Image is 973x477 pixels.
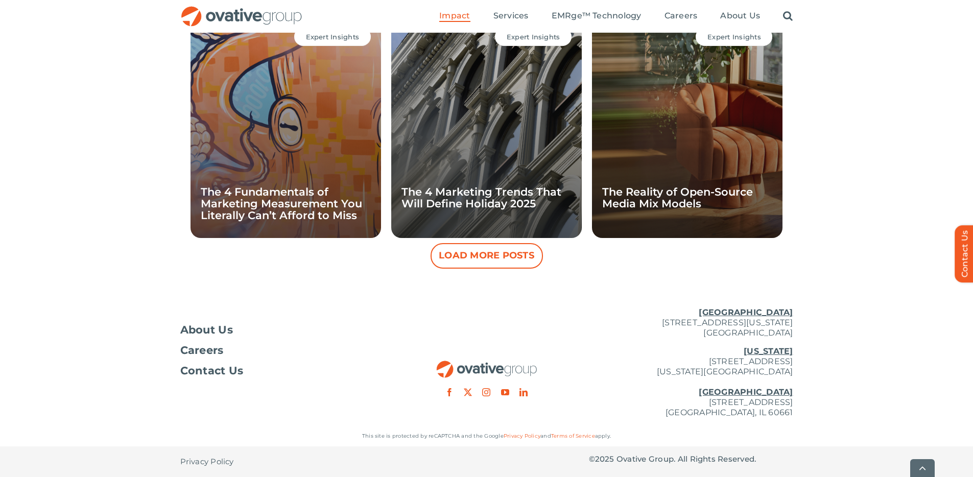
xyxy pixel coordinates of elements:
[602,185,753,210] a: The Reality of Open-Source Media Mix Models
[482,388,490,396] a: instagram
[180,345,224,355] span: Careers
[504,433,540,439] a: Privacy Policy
[720,11,760,22] a: About Us
[445,388,454,396] a: facebook
[439,11,470,22] a: Impact
[180,325,385,335] a: About Us
[589,454,793,464] p: © Ovative Group. All Rights Reserved.
[180,325,385,376] nav: Footer Menu
[493,11,529,22] a: Services
[180,325,233,335] span: About Us
[665,11,698,21] span: Careers
[595,454,614,464] span: 2025
[180,366,244,376] span: Contact Us
[401,185,561,210] a: The 4 Marketing Trends That Will Define Holiday 2025
[436,360,538,369] a: OG_Full_horizontal_RGB
[180,366,385,376] a: Contact Us
[180,457,234,467] span: Privacy Policy
[439,11,470,21] span: Impact
[783,11,793,22] a: Search
[180,5,303,15] a: OG_Full_horizontal_RGB
[180,446,385,477] nav: Footer - Privacy Policy
[201,185,362,222] a: The 4 Fundamentals of Marketing Measurement You Literally Can’t Afford to Miss
[180,345,385,355] a: Careers
[552,11,642,21] span: EMRge™ Technology
[699,307,793,317] u: [GEOGRAPHIC_DATA]
[464,388,472,396] a: twitter
[180,446,234,477] a: Privacy Policy
[519,388,528,396] a: linkedin
[431,243,543,269] button: Load More Posts
[720,11,760,21] span: About Us
[589,307,793,338] p: [STREET_ADDRESS][US_STATE] [GEOGRAPHIC_DATA]
[744,346,793,356] u: [US_STATE]
[501,388,509,396] a: youtube
[551,433,595,439] a: Terms of Service
[665,11,698,22] a: Careers
[589,346,793,418] p: [STREET_ADDRESS] [US_STATE][GEOGRAPHIC_DATA] [STREET_ADDRESS] [GEOGRAPHIC_DATA], IL 60661
[699,387,793,397] u: [GEOGRAPHIC_DATA]
[552,11,642,22] a: EMRge™ Technology
[493,11,529,21] span: Services
[180,431,793,441] p: This site is protected by reCAPTCHA and the Google and apply.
